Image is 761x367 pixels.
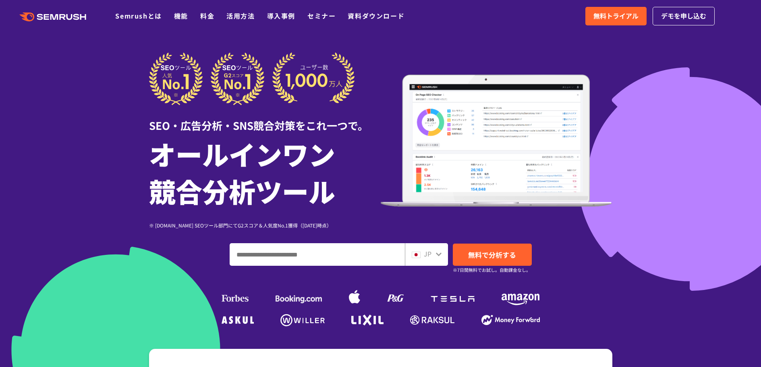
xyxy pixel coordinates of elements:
a: セミナー [307,11,336,21]
h1: オールインワン 競合分析ツール [149,135,381,209]
input: ドメイン、キーワードまたはURLを入力してください [230,244,404,265]
a: 資料ダウンロード [348,11,404,21]
a: Semrushとは [115,11,162,21]
small: ※7日間無料でお試し。自動課金なし。 [453,266,531,274]
span: JP [424,249,431,259]
a: デモを申し込む [653,7,715,25]
span: 無料で分析する [468,250,516,260]
a: 活用方法 [226,11,255,21]
span: デモを申し込む [661,11,706,21]
a: 料金 [200,11,214,21]
a: 機能 [174,11,188,21]
a: 無料トライアル [585,7,647,25]
a: 無料で分析する [453,244,532,266]
div: SEO・広告分析・SNS競合対策をこれ一つで。 [149,105,381,133]
span: 無料トライアル [593,11,639,21]
div: ※ [DOMAIN_NAME] SEOツール部門にてG2スコア＆人気度No.1獲得（[DATE]時点） [149,221,381,229]
a: 導入事例 [267,11,295,21]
